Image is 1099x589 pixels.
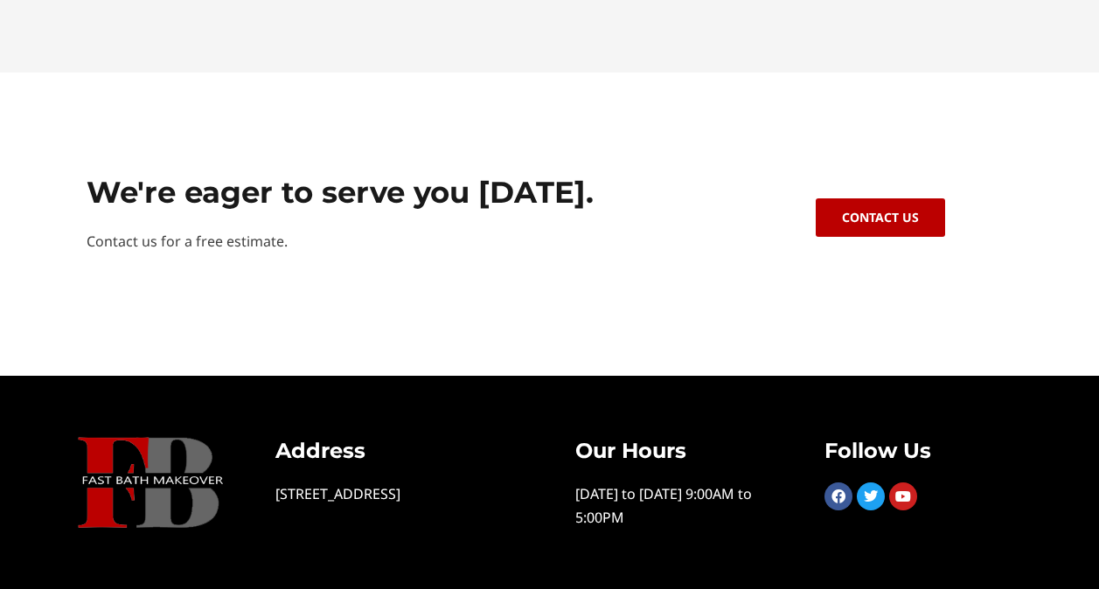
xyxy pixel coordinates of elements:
h3: Follow Us [824,437,1021,464]
div: [STREET_ADDRESS] [275,482,523,506]
h3: Our Hours [575,437,772,464]
h2: We're eager to serve you [DATE]. [87,173,731,211]
h3: Address [275,437,523,464]
p: Contact us for a free estimate. [87,230,731,253]
img: Fast Bath Makeover icon [78,437,224,527]
p: [DATE] to [DATE] 9:00AM to 5:00PM [575,482,772,530]
a: Contact Us [816,198,945,237]
span: Contact Us [842,211,919,224]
